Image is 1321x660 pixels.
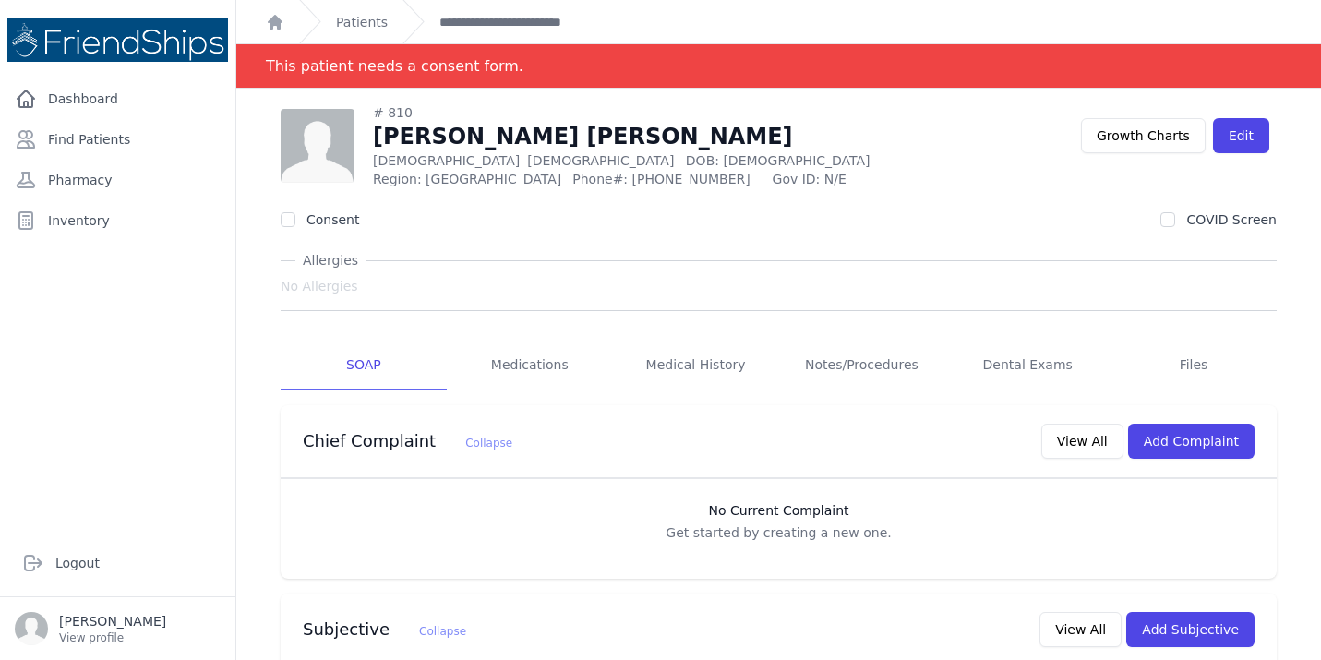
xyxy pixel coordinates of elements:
img: person-242608b1a05df3501eefc295dc1bc67a.jpg [281,109,354,183]
span: [DEMOGRAPHIC_DATA] [527,153,674,168]
label: Consent [306,212,359,227]
img: Medical Missions EMR [7,18,228,62]
p: Get started by creating a new one. [299,523,1258,542]
span: No Allergies [281,277,358,295]
p: View profile [59,630,166,645]
a: Medications [447,341,613,390]
div: # 810 [373,103,972,122]
a: Edit [1213,118,1269,153]
button: Add Complaint [1128,424,1255,459]
a: Files [1111,341,1277,390]
span: Allergies [295,251,366,270]
nav: Tabs [281,341,1277,390]
span: Region: [GEOGRAPHIC_DATA] [373,170,561,188]
div: This patient needs a consent form. [266,44,523,88]
a: Find Patients [7,121,228,158]
span: Phone#: [PHONE_NUMBER] [572,170,761,188]
button: Add Subjective [1126,612,1255,647]
a: Notes/Procedures [778,341,944,390]
h3: Chief Complaint [303,430,512,452]
a: Growth Charts [1081,118,1206,153]
h1: [PERSON_NAME] [PERSON_NAME] [373,122,972,151]
p: [PERSON_NAME] [59,612,166,630]
div: Notification [236,44,1321,89]
a: Medical History [613,341,779,390]
h3: No Current Complaint [299,501,1258,520]
h3: Subjective [303,618,466,641]
a: Dental Exams [944,341,1111,390]
a: Dashboard [7,80,228,117]
a: Patients [336,13,388,31]
span: Collapse [465,437,512,450]
a: Logout [15,545,221,582]
button: View All [1039,612,1122,647]
a: [PERSON_NAME] View profile [15,612,221,645]
a: SOAP [281,341,447,390]
span: DOB: [DEMOGRAPHIC_DATA] [686,153,871,168]
p: [DEMOGRAPHIC_DATA] [373,151,972,170]
label: COVID Screen [1186,212,1277,227]
a: Inventory [7,202,228,239]
button: View All [1041,424,1123,459]
span: Collapse [419,625,466,638]
a: Pharmacy [7,162,228,198]
span: Gov ID: N/E [773,170,972,188]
